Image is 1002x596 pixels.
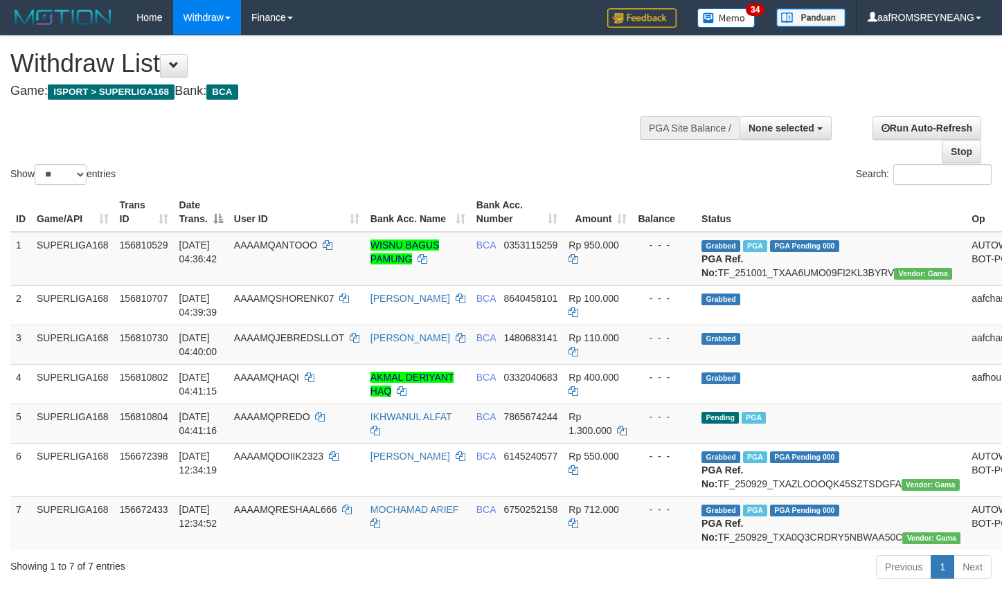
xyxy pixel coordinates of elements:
[120,411,168,422] span: 156810804
[10,496,31,550] td: 7
[640,116,740,140] div: PGA Site Balance /
[179,504,217,529] span: [DATE] 12:34:52
[179,240,217,264] span: [DATE] 04:36:42
[770,240,839,252] span: PGA Pending
[370,504,459,515] a: MOCHAMAD ARIEF
[10,232,31,286] td: 1
[902,479,960,491] span: Vendor URL: https://trx31.1velocity.biz
[569,411,611,436] span: Rp 1.300.000
[503,451,557,462] span: Copy 6145240577 to clipboard
[370,240,440,264] a: WISNU BAGUS PAMUNG
[563,192,632,232] th: Amount: activate to sort column ascending
[31,404,114,443] td: SUPERLIGA168
[179,293,217,318] span: [DATE] 04:39:39
[476,372,496,383] span: BCA
[370,372,454,397] a: AKMAL DERIYANT HAQ
[476,451,496,462] span: BCA
[638,410,690,424] div: - - -
[701,505,740,516] span: Grabbed
[776,8,846,27] img: panduan.png
[120,451,168,462] span: 156672398
[638,291,690,305] div: - - -
[503,504,557,515] span: Copy 6750252158 to clipboard
[370,451,450,462] a: [PERSON_NAME]
[234,372,299,383] span: AAAAMQHAQI
[234,411,310,422] span: AAAAMQPREDO
[10,325,31,364] td: 3
[746,3,764,16] span: 34
[476,332,496,343] span: BCA
[229,192,365,232] th: User ID: activate to sort column ascending
[114,192,174,232] th: Trans ID: activate to sort column ascending
[503,372,557,383] span: Copy 0332040683 to clipboard
[10,164,116,185] label: Show entries
[770,451,839,463] span: PGA Pending
[638,370,690,384] div: - - -
[696,232,966,286] td: TF_251001_TXAA6UMO09FI2KL3BYRV
[743,505,767,516] span: Marked by aafsoycanthlai
[696,496,966,550] td: TF_250929_TXA0Q3CRDRY5NBWAA50C
[632,192,696,232] th: Balance
[31,443,114,496] td: SUPERLIGA168
[31,496,114,550] td: SUPERLIGA168
[10,554,407,573] div: Showing 1 to 7 of 7 entries
[10,285,31,325] td: 2
[701,451,740,463] span: Grabbed
[931,555,954,579] a: 1
[179,332,217,357] span: [DATE] 04:40:00
[740,116,832,140] button: None selected
[954,555,992,579] a: Next
[120,504,168,515] span: 156672433
[743,451,767,463] span: Marked by aafsoycanthlai
[476,411,496,422] span: BCA
[569,332,618,343] span: Rp 110.000
[476,504,496,515] span: BCA
[234,451,323,462] span: AAAAMQDOIIK2323
[701,518,743,543] b: PGA Ref. No:
[503,240,557,251] span: Copy 0353115259 to clipboard
[179,451,217,476] span: [DATE] 12:34:19
[569,451,618,462] span: Rp 550.000
[569,293,618,304] span: Rp 100.000
[10,50,654,78] h1: Withdraw List
[743,240,767,252] span: Marked by aafnonsreyleab
[701,253,743,278] b: PGA Ref. No:
[942,140,981,163] a: Stop
[31,325,114,364] td: SUPERLIGA168
[10,364,31,404] td: 4
[10,443,31,496] td: 6
[10,84,654,98] h4: Game: Bank:
[701,240,740,252] span: Grabbed
[234,332,344,343] span: AAAAMQJEBREDSLLOT
[638,449,690,463] div: - - -
[701,333,740,345] span: Grabbed
[697,8,755,28] img: Button%20Memo.svg
[120,332,168,343] span: 156810730
[476,240,496,251] span: BCA
[120,240,168,251] span: 156810529
[873,116,981,140] a: Run Auto-Refresh
[638,331,690,345] div: - - -
[174,192,229,232] th: Date Trans.: activate to sort column descending
[503,411,557,422] span: Copy 7865674244 to clipboard
[638,238,690,252] div: - - -
[370,332,450,343] a: [PERSON_NAME]
[370,293,450,304] a: [PERSON_NAME]
[476,293,496,304] span: BCA
[31,192,114,232] th: Game/API: activate to sort column ascending
[35,164,87,185] select: Showentries
[31,364,114,404] td: SUPERLIGA168
[48,84,175,100] span: ISPORT > SUPERLIGA168
[893,164,992,185] input: Search:
[31,285,114,325] td: SUPERLIGA168
[503,332,557,343] span: Copy 1480683141 to clipboard
[120,293,168,304] span: 156810707
[894,268,952,280] span: Vendor URL: https://trx31.1velocity.biz
[701,294,740,305] span: Grabbed
[696,192,966,232] th: Status
[607,8,677,28] img: Feedback.jpg
[638,503,690,516] div: - - -
[365,192,471,232] th: Bank Acc. Name: activate to sort column ascending
[701,412,739,424] span: Pending
[876,555,931,579] a: Previous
